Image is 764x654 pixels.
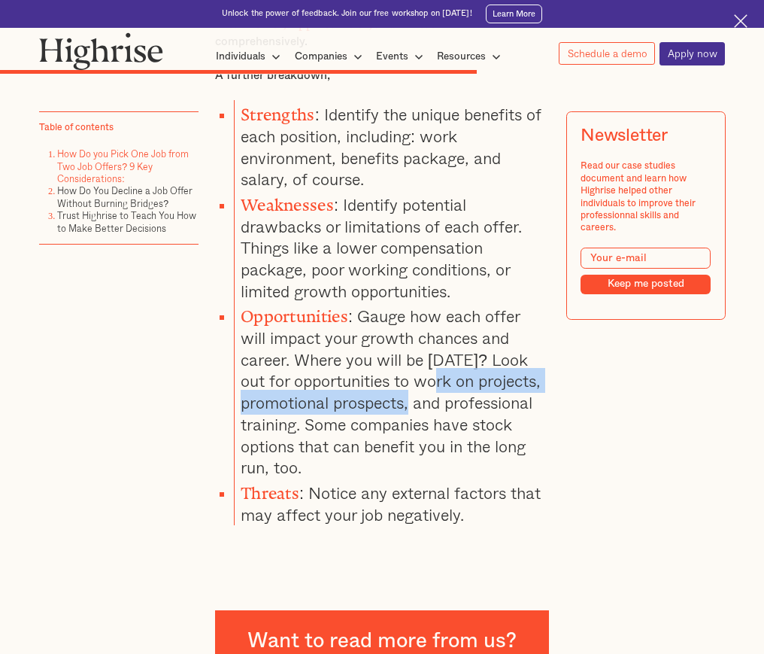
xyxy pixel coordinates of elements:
[39,32,163,70] img: Highrise logo
[581,248,711,269] input: Your e-mail
[581,275,711,294] input: Keep me posted
[559,42,654,65] a: Schedule a demo
[234,302,549,479] li: : Gauge how each offer will impact your growth chances and career. Where you will be [DATE]? Look...
[486,5,542,23] a: Learn More
[437,47,505,65] div: Resources
[241,196,334,206] strong: Weaknesses
[241,484,299,494] strong: Threats
[734,14,748,29] img: Cross icon
[215,67,548,84] p: A further breakdown;
[57,209,196,236] a: Trust Highrise to Teach You How to Make Better Decisions
[581,160,711,234] div: Read our case studies document and learn how Highrise helped other individuals to improve their p...
[581,248,711,294] form: Modal Form
[215,553,548,570] p: ‍
[234,190,549,302] li: : Identify potential drawbacks or limitations of each offer. Things like a lower compensation pac...
[39,121,114,133] div: Table of contents
[222,8,472,20] div: Unlock the power of feedback. Join our free workshop on [DATE]!
[295,47,347,65] div: Companies
[216,47,285,65] div: Individuals
[57,184,193,211] a: How Do You Decline a Job Offer Without Burning Bridges?
[234,479,549,525] li: : Notice any external factors that may affect your job negatively.
[241,307,348,318] strong: Opportunities
[376,47,428,65] div: Events
[295,47,367,65] div: Companies
[581,126,668,147] div: Newsletter
[57,148,189,187] a: How Do you Pick One Job from Two Job Offers? 9 Key Considerations:
[241,105,315,116] strong: Strengths
[437,47,486,65] div: Resources
[216,47,265,65] div: Individuals
[376,47,408,65] div: Events
[659,42,725,65] a: Apply now
[234,100,549,190] li: : Identify the unique benefits of each position, including: work environment, benefits package, a...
